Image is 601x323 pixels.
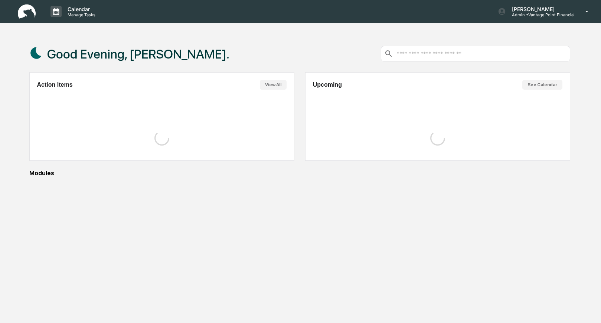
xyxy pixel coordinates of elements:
[506,6,575,12] p: [PERSON_NAME]
[313,81,342,88] h2: Upcoming
[506,12,575,17] p: Admin • Vantage Point Financial
[47,47,229,61] h1: Good Evening, [PERSON_NAME].
[37,81,73,88] h2: Action Items
[62,6,99,12] p: Calendar
[29,170,570,177] div: Modules
[260,80,287,90] button: View All
[62,12,99,17] p: Manage Tasks
[18,4,36,19] img: logo
[522,80,562,90] button: See Calendar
